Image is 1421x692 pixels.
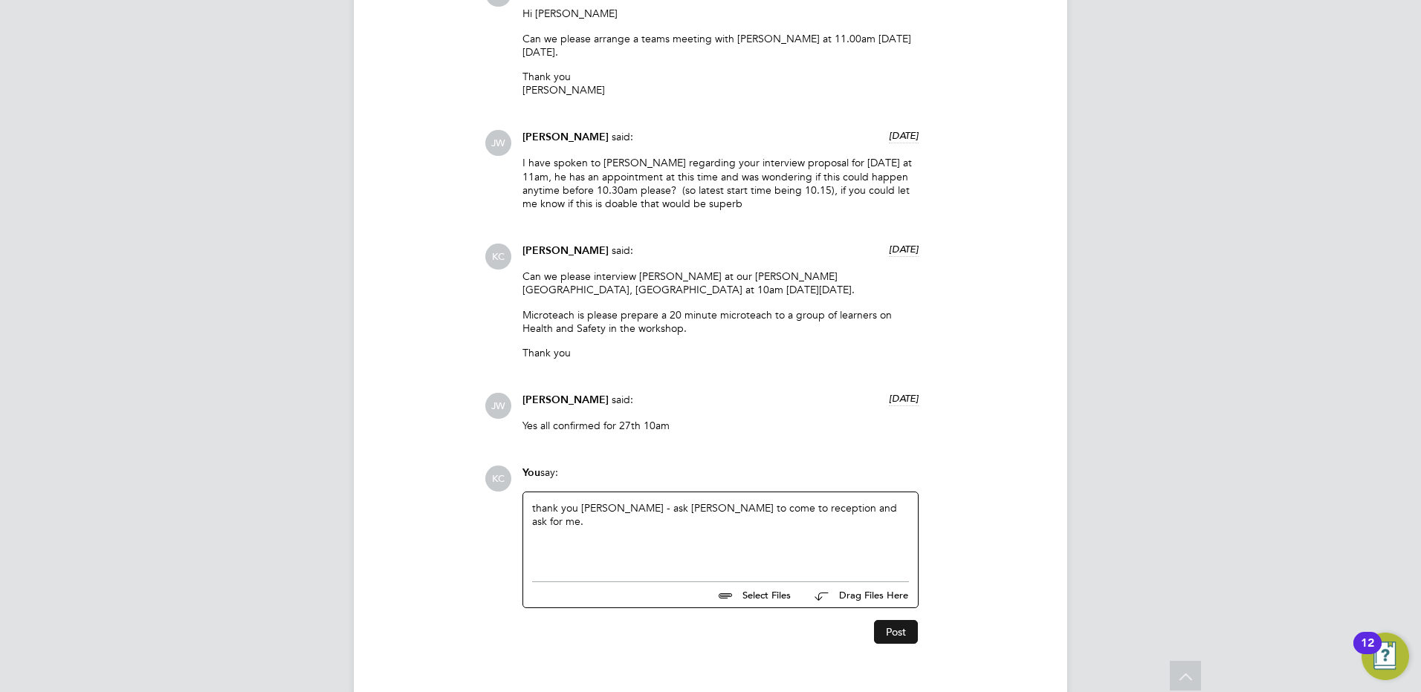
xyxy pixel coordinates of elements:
[612,244,633,257] span: said:
[803,580,909,611] button: Drag Files Here
[532,501,909,565] div: thank you [PERSON_NAME] - ask [PERSON_NAME] to come to reception and ask for me.
[612,130,633,143] span: said:
[874,620,918,644] button: Post
[522,346,919,359] p: Thank you
[522,270,919,296] p: Can we please interview [PERSON_NAME] at our [PERSON_NAME][GEOGRAPHIC_DATA], [GEOGRAPHIC_DATA] at...
[612,393,633,406] span: said:
[889,243,919,255] span: [DATE]
[522,244,609,257] span: [PERSON_NAME]
[522,156,919,210] p: I have spoken to [PERSON_NAME] regarding your interview proposal for [DATE] at 11am, he has an ap...
[1361,643,1374,662] div: 12
[522,308,919,335] p: Microteach is please prepare a 20 minute microteach to a group of learners on Health and Safety i...
[522,131,609,143] span: [PERSON_NAME]
[485,466,511,492] span: KC
[522,394,609,406] span: [PERSON_NAME]
[485,244,511,270] span: KC
[522,466,540,479] span: You
[522,466,919,492] div: say:
[889,129,919,142] span: [DATE]
[485,130,511,156] span: JW
[485,393,511,419] span: JW
[889,392,919,405] span: [DATE]
[522,419,919,432] p: Yes all confirmed for 27th 10am
[522,70,919,97] p: Thank you [PERSON_NAME]
[522,32,919,59] p: Can we please arrange a teams meeting with [PERSON_NAME] at 11.00am [DATE][DATE].
[1362,633,1409,680] button: Open Resource Center, 12 new notifications
[522,7,919,20] p: Hi [PERSON_NAME]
